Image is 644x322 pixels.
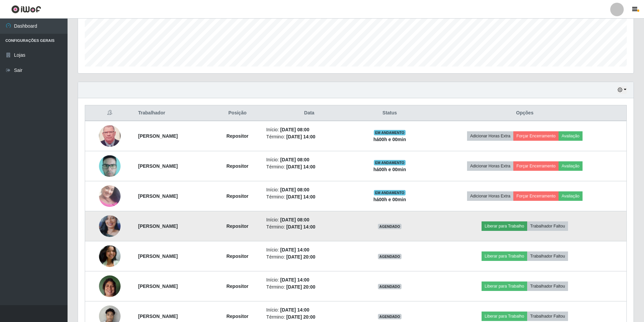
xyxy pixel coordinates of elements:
img: 1748893020398.jpeg [99,245,121,267]
span: AGENDADO [378,254,402,259]
time: [DATE] 14:00 [286,164,315,169]
img: 1750940552132.jpeg [99,272,121,300]
button: Avaliação [559,161,583,171]
th: Trabalhador [134,105,213,121]
strong: [PERSON_NAME] [138,193,178,199]
th: Status [356,105,423,121]
time: [DATE] 20:00 [286,314,315,320]
time: [DATE] 08:00 [280,187,309,192]
th: Data [262,105,356,121]
img: 1755092836032.jpeg [99,207,121,245]
button: Liberar para Trabalho [482,281,527,291]
img: 1750202852235.jpeg [99,122,121,150]
button: Adicionar Horas Extra [467,191,513,201]
button: Trabalhador Faltou [527,312,568,321]
strong: Repositor [226,223,248,229]
time: [DATE] 14:00 [286,134,315,139]
button: Adicionar Horas Extra [467,161,513,171]
button: Trabalhador Faltou [527,251,568,261]
button: Avaliação [559,131,583,141]
button: Liberar para Trabalho [482,251,527,261]
span: AGENDADO [378,224,402,229]
strong: Repositor [226,284,248,289]
strong: [PERSON_NAME] [138,163,178,169]
li: Início: [266,186,352,193]
time: [DATE] 08:00 [280,127,309,132]
button: Adicionar Horas Extra [467,131,513,141]
button: Trabalhador Faltou [527,221,568,231]
th: Opções [423,105,626,121]
img: CoreUI Logo [11,5,41,14]
li: Início: [266,216,352,223]
strong: [PERSON_NAME] [138,133,178,139]
button: Forçar Encerramento [513,191,559,201]
li: Início: [266,156,352,163]
time: [DATE] 14:00 [286,194,315,199]
img: 1753110543973.jpeg [99,177,121,215]
strong: [PERSON_NAME] [138,223,178,229]
li: Início: [266,126,352,133]
th: Posição [213,105,262,121]
strong: há 00 h e 00 min [373,167,406,172]
time: [DATE] 14:00 [280,277,309,283]
strong: Repositor [226,133,248,139]
button: Forçar Encerramento [513,131,559,141]
span: AGENDADO [378,284,402,289]
li: Início: [266,246,352,253]
time: [DATE] 08:00 [280,217,309,222]
strong: Repositor [226,193,248,199]
li: Término: [266,133,352,140]
li: Término: [266,163,352,170]
span: AGENDADO [378,314,402,319]
li: Início: [266,306,352,314]
li: Término: [266,193,352,200]
li: Término: [266,253,352,261]
time: [DATE] 14:00 [286,224,315,230]
button: Liberar para Trabalho [482,312,527,321]
span: EM ANDAMENTO [374,160,406,165]
strong: [PERSON_NAME] [138,284,178,289]
time: [DATE] 14:00 [280,247,309,252]
time: [DATE] 08:00 [280,157,309,162]
time: [DATE] 14:00 [280,307,309,313]
strong: [PERSON_NAME] [138,253,178,259]
time: [DATE] 20:00 [286,284,315,290]
button: Trabalhador Faltou [527,281,568,291]
strong: Repositor [226,314,248,319]
span: EM ANDAMENTO [374,190,406,195]
li: Término: [266,314,352,321]
strong: Repositor [226,253,248,259]
span: EM ANDAMENTO [374,130,406,135]
strong: Repositor [226,163,248,169]
button: Avaliação [559,191,583,201]
button: Liberar para Trabalho [482,221,527,231]
button: Forçar Encerramento [513,161,559,171]
li: Término: [266,284,352,291]
li: Término: [266,223,352,231]
img: 1752163217594.jpeg [99,153,121,179]
strong: há 00 h e 00 min [373,137,406,142]
strong: [PERSON_NAME] [138,314,178,319]
time: [DATE] 20:00 [286,254,315,260]
strong: há 00 h e 00 min [373,197,406,202]
li: Início: [266,276,352,284]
